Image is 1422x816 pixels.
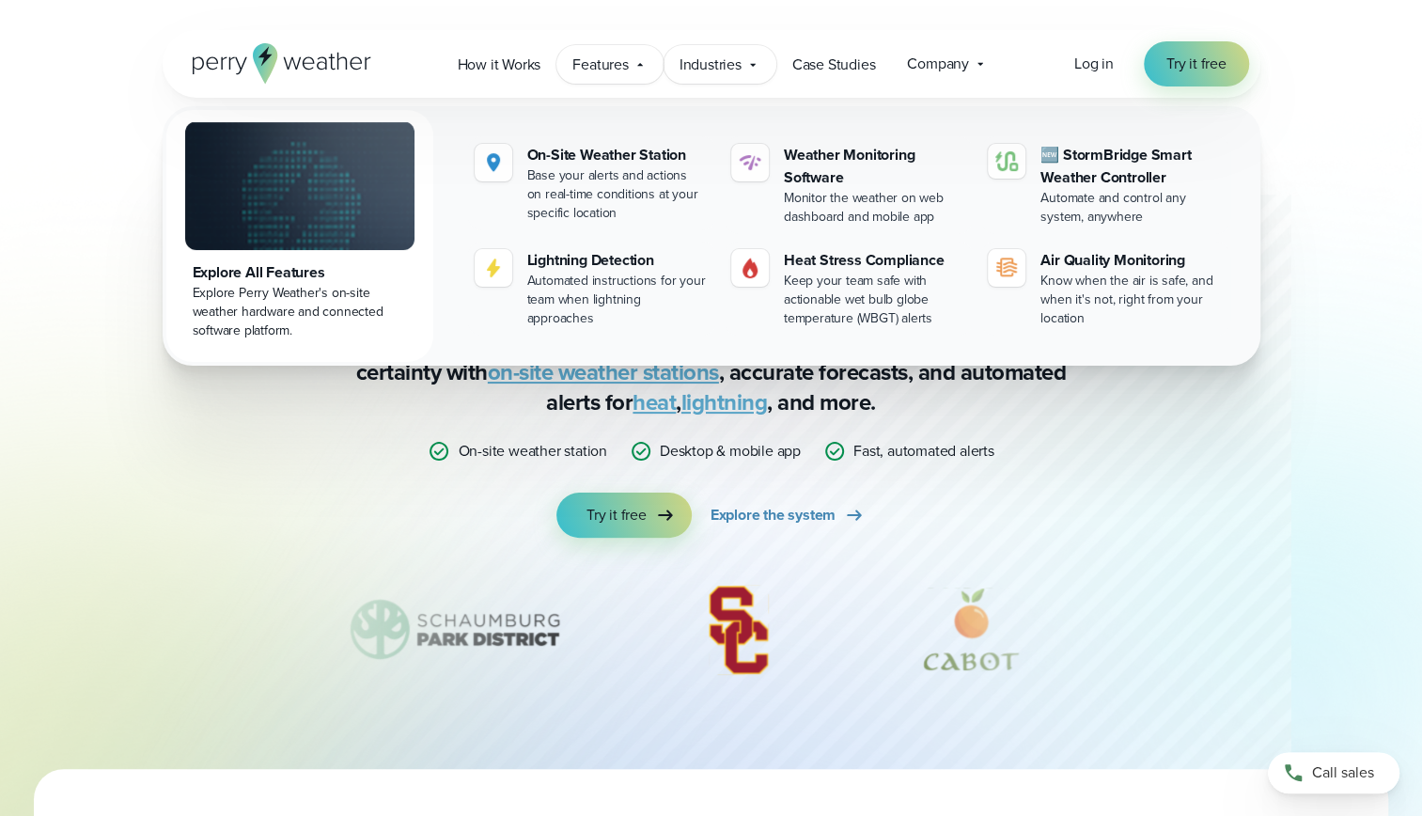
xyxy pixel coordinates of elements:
[680,54,742,76] span: Industries
[322,583,589,677] img: Schaumburg-Park-District-1.svg
[1074,53,1114,75] a: Log in
[681,385,768,419] a: lightning
[995,151,1018,171] img: stormbridge-icon-V6.svg
[1040,189,1222,227] div: Automate and control any system, anywhere
[724,242,973,336] a: perry weather heat Heat Stress Compliance Keep your team safe with actionable wet bulb globe temp...
[784,189,965,227] div: Monitor the weather on web dashboard and mobile app
[556,493,692,538] a: Try it free
[784,249,965,272] div: Heat Stress Compliance
[853,440,994,463] p: Fast, automated alerts
[527,166,709,223] div: Base your alerts and actions on real-time conditions at your specific location
[1040,144,1222,189] div: 🆕 StormBridge Smart Weather Controller
[680,583,796,677] div: 9 of 12
[980,242,1229,336] a: Air Quality Monitoring Know when the air is safe, and when it's not, right from your location
[488,355,719,389] a: on-site weather stations
[527,272,709,328] div: Automated instructions for your team when lightning approaches
[1312,761,1374,784] span: Call sales
[527,144,709,166] div: On-Site Weather Station
[1148,583,1271,677] img: Holder.svg
[739,257,761,279] img: perry weather heat
[784,272,965,328] div: Keep your team safe with actionable wet bulb globe temperature (WBGT) alerts
[1148,583,1271,677] div: 11 of 12
[886,583,1058,677] img: Cabot-Citrus-Farms.svg
[995,257,1018,279] img: aqi-icon.svg
[193,284,407,340] div: Explore Perry Weather's on-site weather hardware and connected software platform.
[907,53,969,75] span: Company
[572,54,628,76] span: Features
[980,136,1229,234] a: 🆕 StormBridge Smart Weather Controller Automate and control any system, anywhere
[711,493,866,538] a: Explore the system
[467,136,716,230] a: perry weather location On-Site Weather Station Base your alerts and actions on real-time conditio...
[482,151,505,174] img: perry weather location
[458,54,541,76] span: How it Works
[467,242,716,336] a: Lightning Detection Automated instructions for your team when lightning approaches
[257,583,1166,686] div: slideshow
[660,440,801,463] p: Desktop & mobile app
[1268,752,1399,793] a: Call sales
[527,249,709,272] div: Lightning Detection
[711,504,836,526] span: Explore the system
[792,54,876,76] span: Case Studies
[442,45,557,84] a: How it Works
[724,136,973,234] a: Weather Monitoring Software Monitor the weather on web dashboard and mobile app
[1040,249,1222,272] div: Air Quality Monitoring
[1166,53,1227,75] span: Try it free
[193,261,407,284] div: Explore All Features
[482,257,505,279] img: lightning-icon.svg
[633,385,676,419] a: heat
[1144,41,1249,86] a: Try it free
[336,327,1087,417] p: Stop relying on weather apps with inaccurate data — Perry Weather delivers certainty with , accur...
[166,110,433,362] a: Explore All Features Explore Perry Weather's on-site weather hardware and connected software plat...
[322,583,589,677] div: 8 of 12
[1074,53,1114,74] span: Log in
[458,440,606,463] p: On-site weather station
[586,504,647,526] span: Try it free
[776,45,892,84] a: Case Studies
[680,583,796,677] img: University-of-Southern-California-USC.svg
[784,144,965,189] div: Weather Monitoring Software
[886,583,1058,677] div: 10 of 12
[1040,272,1222,328] div: Know when the air is safe, and when it's not, right from your location
[739,151,761,174] img: software-icon.svg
